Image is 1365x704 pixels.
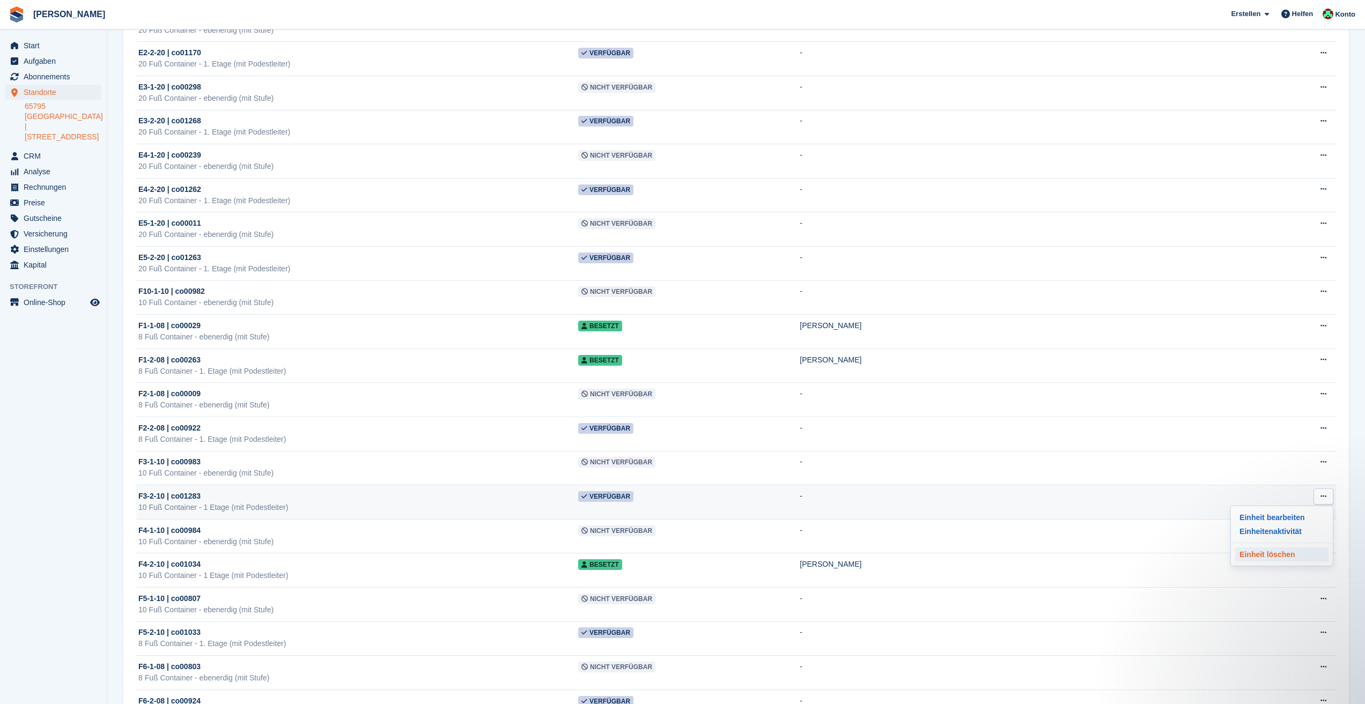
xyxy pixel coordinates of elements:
span: Verfügbar [578,116,633,127]
span: Besetzt [578,559,622,570]
span: F2-1-08 | co00009 [138,388,201,399]
span: E4-2-20 | co01262 [138,184,201,195]
span: F3-2-10 | co01283 [138,491,201,502]
span: Nicht verfügbar [578,389,655,399]
span: F5-1-10 | co00807 [138,593,201,604]
span: Erstellen [1231,9,1260,19]
span: Verfügbar [578,423,633,434]
td: - [800,178,1272,212]
a: menu [5,54,101,69]
a: menu [5,69,101,84]
a: menu [5,226,101,241]
span: F4-2-10 | co01034 [138,559,201,570]
div: [PERSON_NAME] [800,354,1272,366]
span: E5-1-20 | co00011 [138,218,201,229]
td: - [800,587,1272,621]
span: Nicht verfügbar [578,662,655,672]
span: CRM [24,149,88,164]
div: 10 Fuß Container - ebenerdig (mit Stufe) [138,604,578,616]
span: F1-2-08 | co00263 [138,354,201,366]
span: Rechnungen [24,180,88,195]
span: F10-1-10 | co00982 [138,286,205,297]
span: Online-Shop [24,295,88,310]
span: Verfügbar [578,48,633,58]
td: - [800,280,1272,315]
span: F6-1-08 | co00803 [138,661,201,672]
span: Nicht verfügbar [578,150,655,161]
span: Aufgaben [24,54,88,69]
td: - [800,417,1272,451]
span: Nicht verfügbar [578,457,655,468]
a: menu [5,242,101,257]
span: E3-1-20 | co00298 [138,81,201,93]
span: Nicht verfügbar [578,594,655,604]
div: 20 Fuß Container - ebenerdig (mit Stufe) [138,25,578,36]
div: 20 Fuß Container - 1. Etage (mit Podestleiter) [138,263,578,275]
div: 10 Fuß Container - ebenerdig (mit Stufe) [138,468,578,479]
span: Preise [24,195,88,210]
span: Helfen [1292,9,1314,19]
span: Versicherung [24,226,88,241]
span: Verfügbar [578,627,633,638]
div: 10 Fuß Container - 1 Etage (mit Podestleiter) [138,502,578,513]
div: 20 Fuß Container - 1. Etage (mit Podestleiter) [138,195,578,206]
a: Speisekarte [5,295,101,310]
span: Verfügbar [578,184,633,195]
span: Besetzt [578,321,622,331]
span: E5-2-20 | co01263 [138,252,201,263]
span: F3-1-10 | co00983 [138,456,201,468]
a: 65795 [GEOGRAPHIC_DATA] | [STREET_ADDRESS] [25,101,101,142]
a: Einheitenaktivität [1235,524,1329,538]
td: - [800,76,1272,110]
a: menu [5,149,101,164]
img: stora-icon-8386f47178a22dfd0bd8f6a31ec36ba5ce8667c1dd55bd0f319d3a0aa187defe.svg [9,6,25,23]
span: Kapital [24,257,88,272]
div: [PERSON_NAME] [800,320,1272,331]
span: E2-2-20 | co01170 [138,47,201,58]
div: 8 Fuß Container - ebenerdig (mit Stufe) [138,399,578,411]
span: Nicht verfügbar [578,286,655,297]
td: - [800,485,1272,520]
a: Vorschau-Shop [88,296,101,309]
span: Verfügbar [578,491,633,502]
div: 10 Fuß Container - ebenerdig (mit Stufe) [138,536,578,547]
span: Verfügbar [578,253,633,263]
span: Gutscheine [24,211,88,226]
a: menu [5,180,101,195]
div: 8 Fuß Container - ebenerdig (mit Stufe) [138,672,578,684]
a: [PERSON_NAME] [29,5,109,23]
td: - [800,247,1272,281]
a: menu [5,211,101,226]
span: Storefront [10,281,107,292]
div: 8 Fuß Container - 1. Etage (mit Podestleiter) [138,366,578,377]
div: 10 Fuß Container - 1 Etage (mit Podestleiter) [138,570,578,581]
td: - [800,144,1272,179]
a: menu [5,195,101,210]
td: - [800,451,1272,485]
a: Einheit bearbeiten [1235,510,1329,524]
td: - [800,621,1272,656]
span: Einstellungen [24,242,88,257]
td: - [800,383,1272,417]
span: Abonnements [24,69,88,84]
div: 20 Fuß Container - ebenerdig (mit Stufe) [138,93,578,104]
div: 10 Fuß Container - ebenerdig (mit Stufe) [138,297,578,308]
a: Einheit löschen [1235,547,1329,561]
a: menu [5,164,101,179]
div: 8 Fuß Container - 1. Etage (mit Podestleiter) [138,638,578,649]
div: 8 Fuß Container - 1. Etage (mit Podestleiter) [138,434,578,445]
div: 20 Fuß Container - 1. Etage (mit Podestleiter) [138,58,578,70]
div: [PERSON_NAME] [800,559,1272,570]
span: F2-2-08 | co00922 [138,423,201,434]
a: menu [5,85,101,100]
span: Besetzt [578,355,622,366]
span: Nicht verfügbar [578,525,655,536]
div: 20 Fuß Container - ebenerdig (mit Stufe) [138,229,578,240]
td: - [800,110,1272,144]
span: Standorte [24,85,88,100]
span: Konto [1335,9,1355,20]
a: menu [5,257,101,272]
